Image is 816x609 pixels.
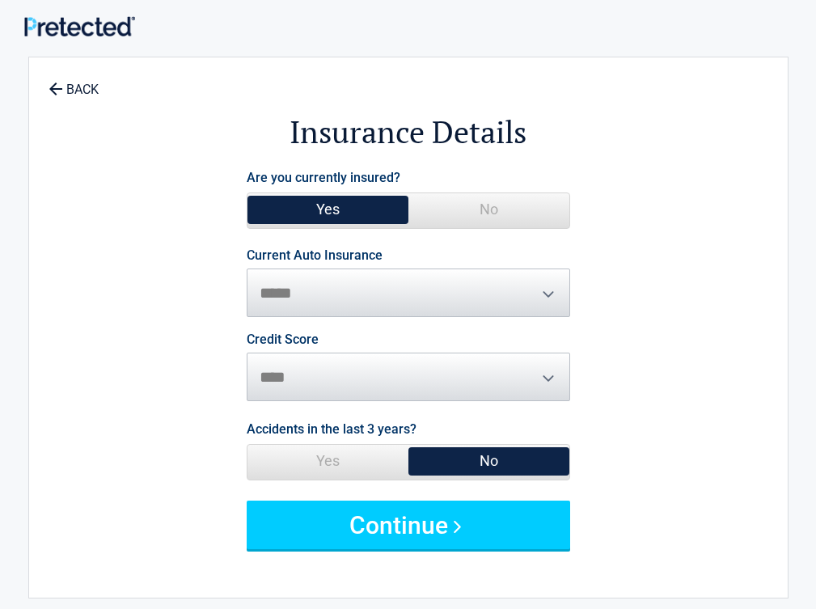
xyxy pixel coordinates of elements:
label: Current Auto Insurance [247,249,383,262]
span: No [408,445,569,477]
img: Main Logo [24,16,135,36]
span: Yes [247,445,408,477]
label: Accidents in the last 3 years? [247,418,416,440]
h2: Insurance Details [118,112,699,153]
label: Are you currently insured? [247,167,400,188]
span: Yes [247,193,408,226]
span: No [408,193,569,226]
button: Continue [247,501,570,549]
label: Credit Score [247,333,319,346]
a: BACK [45,68,102,96]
